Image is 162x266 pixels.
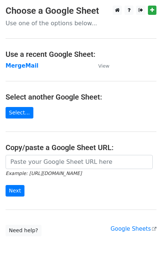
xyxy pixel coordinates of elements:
input: Paste your Google Sheet URL here [6,155,153,169]
a: MergeMail [6,62,39,69]
a: Select... [6,107,33,119]
h4: Select another Google Sheet: [6,93,156,101]
h3: Choose a Google Sheet [6,6,156,16]
a: Google Sheets [110,226,156,232]
h4: Use a recent Google Sheet: [6,50,156,59]
input: Next [6,185,24,197]
small: View [98,63,109,69]
a: Need help? [6,225,42,236]
p: Use one of the options below... [6,19,156,27]
h4: Copy/paste a Google Sheet URL: [6,143,156,152]
a: View [91,62,109,69]
small: Example: [URL][DOMAIN_NAME] [6,171,82,176]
